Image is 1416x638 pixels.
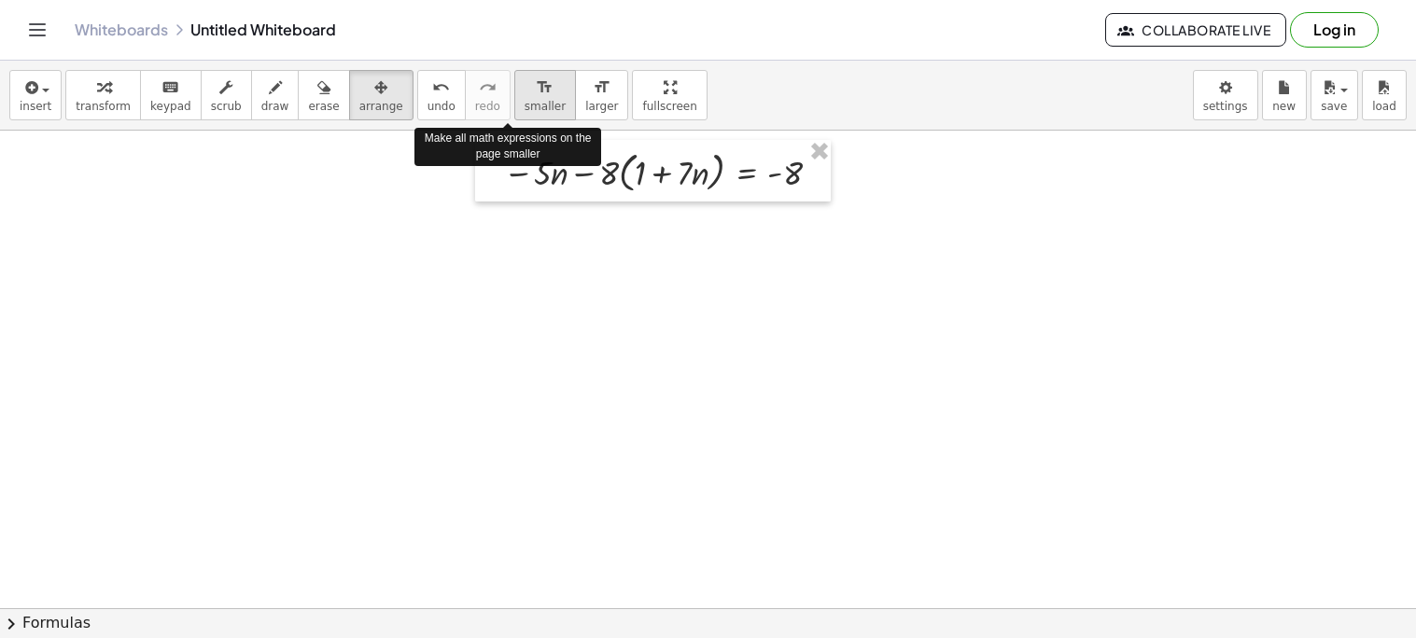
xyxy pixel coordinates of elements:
button: redoredo [465,70,511,120]
button: erase [298,70,349,120]
span: redo [475,100,500,113]
button: format_sizelarger [575,70,628,120]
button: transform [65,70,141,120]
span: smaller [525,100,566,113]
span: arrange [359,100,403,113]
button: save [1311,70,1358,120]
span: settings [1203,100,1248,113]
button: new [1262,70,1307,120]
button: Collaborate Live [1105,13,1286,47]
i: redo [479,76,497,99]
span: keypad [150,100,191,113]
button: fullscreen [632,70,707,120]
button: format_sizesmaller [514,70,576,120]
i: undo [432,76,450,99]
button: scrub [201,70,252,120]
i: format_size [593,76,610,99]
i: keyboard [161,76,179,99]
span: save [1321,100,1347,113]
span: undo [428,100,456,113]
a: Whiteboards [75,21,168,39]
span: draw [261,100,289,113]
button: settings [1193,70,1258,120]
div: Make all math expressions on the page smaller [414,128,601,165]
span: larger [585,100,618,113]
span: insert [20,100,51,113]
button: load [1362,70,1407,120]
button: Toggle navigation [22,15,52,45]
button: keyboardkeypad [140,70,202,120]
button: Log in [1290,12,1379,48]
button: insert [9,70,62,120]
span: fullscreen [642,100,696,113]
span: Collaborate Live [1121,21,1270,38]
i: format_size [536,76,554,99]
button: undoundo [417,70,466,120]
span: new [1272,100,1296,113]
span: scrub [211,100,242,113]
span: transform [76,100,131,113]
button: arrange [349,70,414,120]
span: load [1372,100,1396,113]
button: draw [251,70,300,120]
span: erase [308,100,339,113]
